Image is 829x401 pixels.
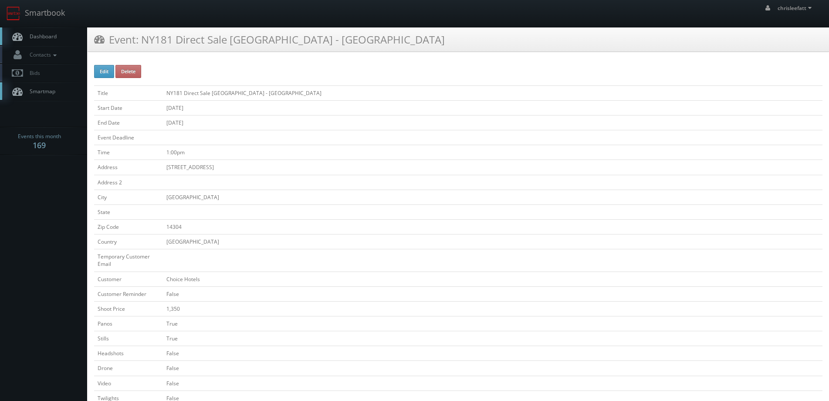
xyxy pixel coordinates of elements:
td: [STREET_ADDRESS] [163,160,822,175]
td: Video [94,376,163,391]
td: Choice Hotels [163,272,822,286]
button: Delete [115,65,141,78]
button: Edit [94,65,114,78]
span: Contacts [25,51,59,58]
td: [GEOGRAPHIC_DATA] [163,234,822,249]
td: False [163,376,822,391]
td: Event Deadline [94,130,163,145]
td: Shoot Price [94,301,163,316]
td: 14304 [163,219,822,234]
span: Events this month [18,132,61,141]
img: smartbook-logo.png [7,7,20,20]
td: [DATE] [163,100,822,115]
td: Drone [94,361,163,376]
td: True [163,331,822,346]
strong: 169 [33,140,46,150]
td: Panos [94,316,163,331]
td: End Date [94,115,163,130]
td: False [163,286,822,301]
td: Customer Reminder [94,286,163,301]
td: 1,350 [163,301,822,316]
td: Customer [94,272,163,286]
td: Stills [94,331,163,346]
span: chrisleefatt [778,4,814,12]
td: Country [94,234,163,249]
td: Address [94,160,163,175]
td: True [163,316,822,331]
span: Smartmap [25,88,55,95]
td: Headshots [94,346,163,361]
h3: Event: NY181 Direct Sale [GEOGRAPHIC_DATA] - [GEOGRAPHIC_DATA] [94,32,445,47]
td: 1:00pm [163,145,822,160]
td: Temporary Customer Email [94,249,163,272]
td: False [163,346,822,361]
span: Dashboard [25,33,57,40]
td: Address 2 [94,175,163,190]
td: City [94,190,163,204]
td: [DATE] [163,115,822,130]
td: NY181 Direct Sale [GEOGRAPHIC_DATA] - [GEOGRAPHIC_DATA] [163,85,822,100]
td: False [163,361,822,376]
td: [GEOGRAPHIC_DATA] [163,190,822,204]
td: Start Date [94,100,163,115]
td: Time [94,145,163,160]
td: State [94,204,163,219]
td: Zip Code [94,219,163,234]
td: Title [94,85,163,100]
span: Bids [25,69,40,77]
